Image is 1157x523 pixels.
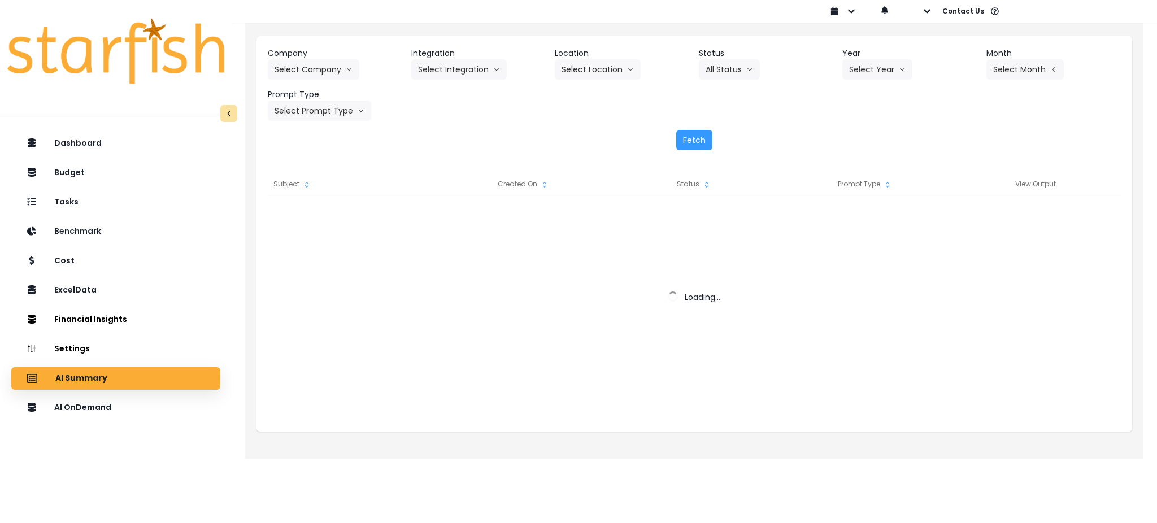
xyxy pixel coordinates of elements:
[11,308,220,331] button: Financial Insights
[986,59,1064,80] button: Select Montharrow left line
[11,162,220,184] button: Budget
[883,180,892,189] svg: sort
[54,138,102,148] p: Dashboard
[268,173,438,195] div: Subject
[11,338,220,360] button: Settings
[746,64,753,75] svg: arrow down line
[54,197,79,207] p: Tasks
[493,64,500,75] svg: arrow down line
[438,173,609,195] div: Created On
[780,173,950,195] div: Prompt Type
[555,59,641,80] button: Select Locationarrow down line
[411,47,546,59] header: Integration
[268,101,371,121] button: Select Prompt Typearrow down line
[842,59,912,80] button: Select Yeararrow down line
[346,64,353,75] svg: arrow down line
[11,250,220,272] button: Cost
[702,180,711,189] svg: sort
[11,279,220,302] button: ExcelData
[54,403,111,412] p: AI OnDemand
[11,367,220,390] button: AI Summary
[555,47,689,59] header: Location
[11,396,220,419] button: AI OnDemand
[358,105,364,116] svg: arrow down line
[54,226,101,236] p: Benchmark
[55,373,107,383] p: AI Summary
[268,59,359,80] button: Select Companyarrow down line
[676,130,712,150] button: Fetch
[950,173,1121,195] div: View Output
[302,180,311,189] svg: sort
[699,59,760,80] button: All Statusarrow down line
[411,59,507,80] button: Select Integrationarrow down line
[11,191,220,213] button: Tasks
[54,256,75,265] p: Cost
[685,291,720,303] span: Loading...
[268,47,402,59] header: Company
[699,47,833,59] header: Status
[842,47,977,59] header: Year
[11,132,220,155] button: Dashboard
[54,285,97,295] p: ExcelData
[1050,64,1057,75] svg: arrow left line
[540,180,549,189] svg: sort
[986,47,1121,59] header: Month
[899,64,906,75] svg: arrow down line
[268,89,402,101] header: Prompt Type
[54,168,85,177] p: Budget
[609,173,780,195] div: Status
[11,220,220,243] button: Benchmark
[627,64,634,75] svg: arrow down line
